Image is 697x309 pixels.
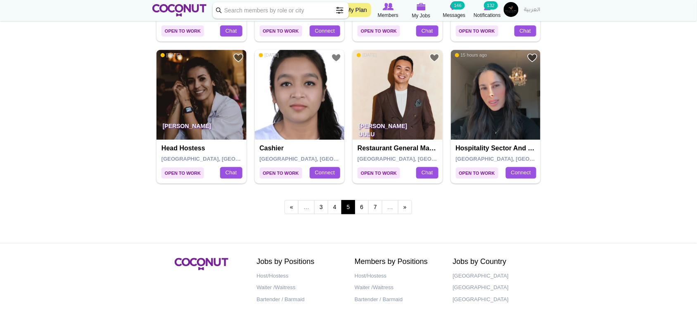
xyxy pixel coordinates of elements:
[453,282,539,294] a: [GEOGRAPHIC_DATA]
[355,282,441,294] a: Waiter /Waitress
[341,200,356,214] span: 5
[342,3,371,17] a: My Plan
[161,52,181,58] span: [DATE]
[353,116,443,140] p: [PERSON_NAME] uulu
[298,200,315,214] span: …
[161,145,244,152] h4: Head Hostess
[453,258,539,266] h2: Jobs by Country
[260,25,302,36] span: Open to Work
[368,200,382,214] a: 7
[358,167,400,178] span: Open to Work
[233,52,244,63] a: Add to Favourites
[310,25,340,37] a: Connect
[175,258,228,270] img: Coconut
[455,52,487,58] span: 15 hours ago
[405,2,438,20] a: My Jobs My Jobs
[152,4,206,17] img: Home
[429,52,440,63] a: Add to Favourites
[378,11,398,19] span: Members
[456,156,574,162] span: [GEOGRAPHIC_DATA], [GEOGRAPHIC_DATA]
[506,167,536,178] a: Connect
[443,11,466,19] span: Messages
[357,52,377,58] span: [DATE]
[161,156,279,162] span: [GEOGRAPHIC_DATA], [GEOGRAPHIC_DATA]
[474,11,500,19] span: Notifications
[383,3,394,10] img: Browse Members
[372,2,405,19] a: Browse Members Members
[416,167,438,178] a: Chat
[358,156,475,162] span: [GEOGRAPHIC_DATA], [GEOGRAPHIC_DATA]
[355,200,369,214] a: 6
[156,116,247,140] p: [PERSON_NAME]
[355,270,441,282] a: Host/Hostess
[358,25,400,36] span: Open to Work
[456,25,498,36] span: Open to Work
[220,167,242,178] a: Chat
[213,2,349,19] input: Search members by role or city
[220,25,242,37] a: Chat
[382,200,398,214] span: …
[257,294,343,306] a: Bartender / Barmaid
[416,25,438,37] a: Chat
[471,2,504,19] a: Notifications Notifications 132
[456,167,498,178] span: Open to Work
[355,258,441,266] h2: Members by Positions
[456,145,538,152] h4: Hospitality sector and Marketing Support
[484,1,498,10] small: 132
[331,52,341,63] a: Add to Favourites
[161,25,204,36] span: Open to Work
[417,3,426,10] img: My Jobs
[514,25,536,37] a: Chat
[259,52,279,58] span: [DATE]
[398,200,412,214] a: next ›
[260,167,302,178] span: Open to Work
[450,3,458,10] img: Messages
[451,1,465,10] small: 146
[358,145,440,152] h4: Restaurant General Manager (Pre-Opening)
[260,145,342,152] h4: Cashier
[453,294,539,306] a: [GEOGRAPHIC_DATA]
[438,2,471,19] a: Messages Messages 146
[453,270,539,282] a: [GEOGRAPHIC_DATA]
[355,294,441,306] a: Bartender / Barmaid
[484,3,491,10] img: Notifications
[314,200,328,214] a: 3
[527,52,538,63] a: Add to Favourites
[284,200,299,214] a: ‹ previous
[520,2,545,19] a: العربية
[260,156,377,162] span: [GEOGRAPHIC_DATA], [GEOGRAPHIC_DATA]
[257,282,343,294] a: Waiter /Waitress
[161,167,204,178] span: Open to Work
[412,12,431,20] span: My Jobs
[257,258,343,266] h2: Jobs by Positions
[328,200,342,214] a: 4
[310,167,340,178] a: Connect
[257,270,343,282] a: Host/Hostess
